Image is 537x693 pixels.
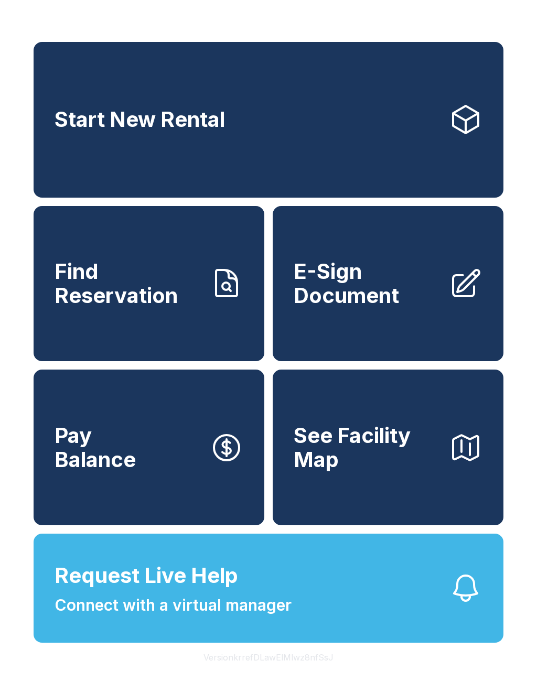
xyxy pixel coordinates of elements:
[34,370,264,525] button: PayBalance
[55,259,201,307] span: Find Reservation
[294,259,441,307] span: E-Sign Document
[55,593,292,617] span: Connect with a virtual manager
[273,370,503,525] button: See Facility Map
[294,424,441,471] span: See Facility Map
[55,107,225,132] span: Start New Rental
[55,424,136,471] span: Pay Balance
[34,42,503,198] a: Start New Rental
[273,206,503,362] a: E-Sign Document
[195,643,342,672] button: VersionkrrefDLawElMlwz8nfSsJ
[55,560,238,591] span: Request Live Help
[34,206,264,362] a: Find Reservation
[34,534,503,643] button: Request Live HelpConnect with a virtual manager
